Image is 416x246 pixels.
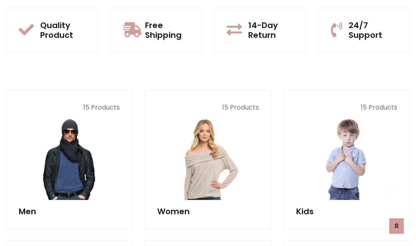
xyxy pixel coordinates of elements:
h5: Free Shipping [145,20,189,40]
h5: 24/7 Support [349,20,397,40]
h5: Quality Product [40,20,85,40]
h5: Women [157,206,258,216]
h5: 14-Day Return [248,20,293,40]
p: 15 Products [19,103,120,112]
h5: Men [19,206,120,216]
p: 15 Products [296,103,397,112]
p: 15 Products [157,103,258,112]
h5: Kids [296,206,397,216]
